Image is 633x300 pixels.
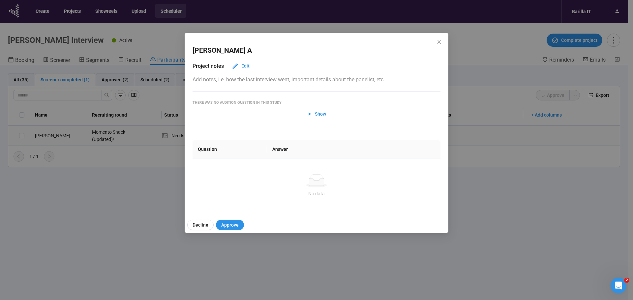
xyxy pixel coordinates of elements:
[193,62,224,70] h3: Project notes
[193,75,440,84] p: Add notes, i.e. how the last interview went, important details about the panelist, etc.
[193,140,267,158] th: Question
[611,278,626,293] iframe: Intercom live chat
[436,39,443,46] button: Close
[193,100,440,105] div: There was no audition question in this study
[267,140,440,158] th: Answer
[437,39,442,44] span: close
[302,109,332,119] button: Show
[241,62,250,69] span: Edit
[216,220,244,230] button: Approve
[315,110,326,118] span: Show
[200,190,433,197] div: No data
[624,278,629,283] span: 2
[221,221,239,229] span: Approve
[187,220,214,230] button: Decline
[193,221,208,229] span: Decline
[226,61,255,71] button: Edit
[193,45,252,56] h2: [PERSON_NAME] A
